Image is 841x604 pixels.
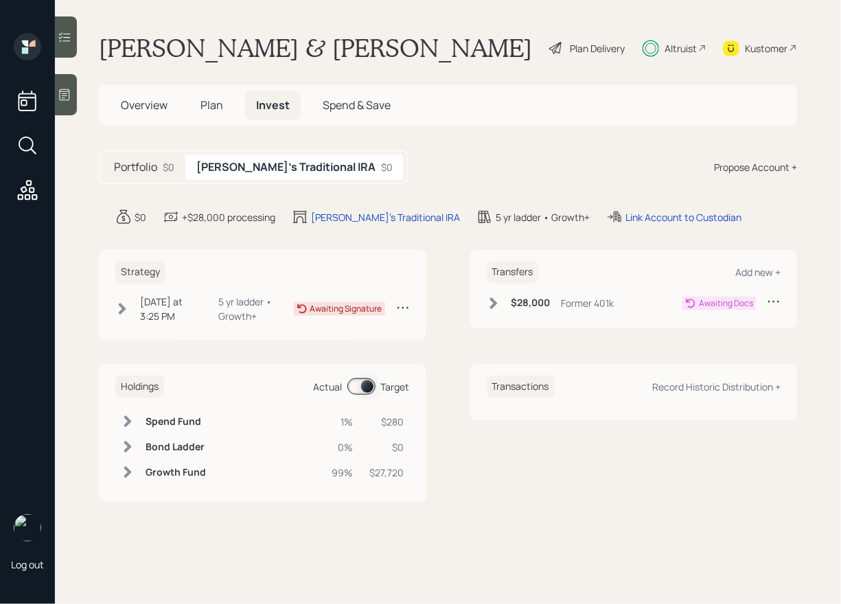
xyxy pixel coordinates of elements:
[496,210,590,224] div: 5 yr ladder • Growth+
[115,261,165,283] h6: Strategy
[115,375,164,398] h6: Holdings
[625,210,741,224] div: Link Account to Custodian
[135,210,146,224] div: $0
[311,210,460,224] div: [PERSON_NAME]'s Traditional IRA
[332,465,354,480] div: 99%
[332,415,354,429] div: 1%
[570,41,625,56] div: Plan Delivery
[381,380,410,394] div: Target
[200,97,223,113] span: Plan
[745,41,787,56] div: Kustomer
[310,303,382,315] div: Awaiting Signature
[146,467,206,478] h6: Growth Fund
[99,33,532,63] h1: [PERSON_NAME] & [PERSON_NAME]
[314,380,343,394] div: Actual
[196,161,376,174] h5: [PERSON_NAME]'s Traditional IRA
[699,297,753,310] div: Awaiting Docs
[323,97,391,113] span: Spend & Save
[163,160,174,174] div: $0
[735,266,781,279] div: Add new +
[652,380,781,393] div: Record Historic Distribution +
[146,416,206,428] h6: Spend Fund
[146,441,206,453] h6: Bond Ladder
[121,97,168,113] span: Overview
[256,97,290,113] span: Invest
[370,440,404,454] div: $0
[370,465,404,480] div: $27,720
[381,160,393,174] div: $0
[511,297,551,309] h6: $28,000
[332,440,354,454] div: 0%
[114,161,157,174] h5: Portfolio
[714,160,797,174] div: Propose Account +
[182,210,275,224] div: +$28,000 processing
[11,558,44,571] div: Log out
[140,294,203,323] div: [DATE] at 3:25 PM
[218,294,293,323] div: 5 yr ladder • Growth+
[562,296,614,310] div: Former 401k
[487,261,539,283] h6: Transfers
[14,514,41,542] img: hunter_neumayer.jpg
[665,41,697,56] div: Altruist
[487,375,555,398] h6: Transactions
[370,415,404,429] div: $280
